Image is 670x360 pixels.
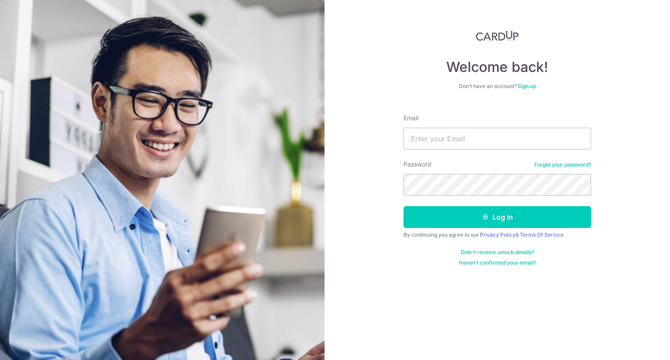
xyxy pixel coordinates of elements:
div: Don’t have an account? [403,83,591,90]
a: Terms Of Service [520,231,564,238]
a: Sign up [518,83,536,89]
label: Email [403,114,418,122]
h4: Welcome back! [403,58,591,76]
a: Forgot your password? [534,161,591,168]
div: By continuing you agree to our & [403,231,591,238]
button: Log in [403,206,591,228]
img: CardUp Logo [476,31,519,41]
a: Haven't confirmed your email? [459,259,536,266]
a: Privacy Policy [480,231,516,238]
label: Password [403,160,431,169]
input: Enter your Email [403,128,591,149]
a: Didn't receive unlock details? [461,249,534,256]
